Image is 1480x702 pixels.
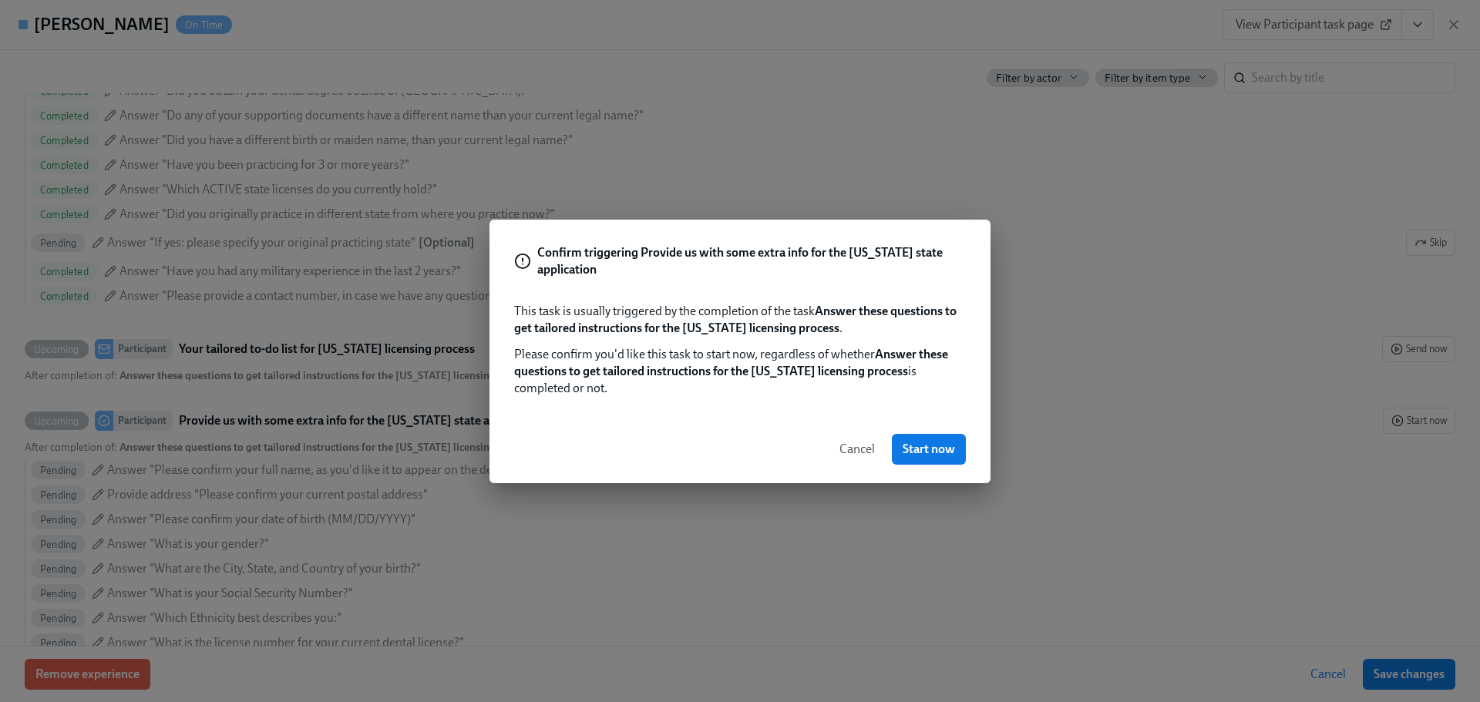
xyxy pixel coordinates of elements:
[829,434,886,465] button: Cancel
[514,244,966,278] div: Confirm triggering Provide us with some extra info for the [US_STATE] state application
[514,346,966,397] p: Please confirm you'd like this task to start now, regardless of whether is completed or not.
[839,442,875,457] span: Cancel
[903,442,955,457] span: Start now
[514,304,957,335] strong: Answer these questions to get tailored instructions for the [US_STATE] licensing process
[514,347,948,378] strong: Answer these questions to get tailored instructions for the [US_STATE] licensing process
[514,303,966,337] p: This task is usually triggered by the completion of the task .
[892,434,966,465] button: Start now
